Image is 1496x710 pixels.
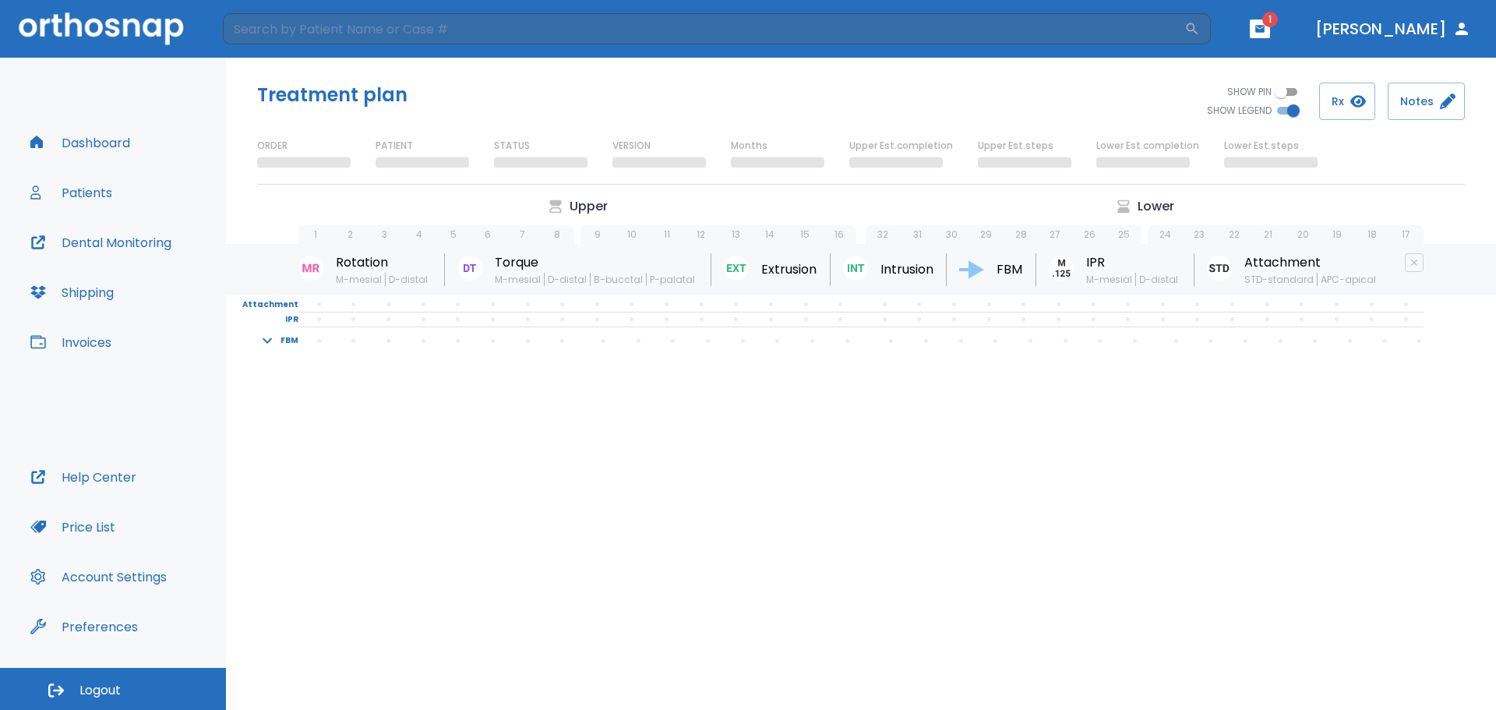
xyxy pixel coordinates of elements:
p: Lower [1138,197,1174,216]
span: SHOW LEGEND [1207,104,1272,118]
p: 23 [1194,228,1205,242]
p: 17 [1402,228,1410,242]
h5: Treatment plan [257,83,408,108]
p: 11 [664,228,670,242]
p: 9 [595,228,601,242]
p: Lower Est.steps [1224,139,1299,153]
p: Months [731,139,767,153]
button: Preferences [21,608,147,645]
span: Logout [79,682,121,699]
button: Dashboard [21,124,139,161]
span: APC-apical [1317,273,1379,286]
p: 29 [980,228,992,242]
p: 13 [732,228,740,242]
p: 7 [520,228,525,242]
button: Help Center [21,458,146,496]
button: Rx [1319,83,1375,120]
p: 10 [627,228,637,242]
p: Rotation [336,253,431,272]
span: P-palatal [646,273,698,286]
p: PATIENT [376,139,413,153]
p: FBM [997,260,1022,279]
p: 30 [946,228,958,242]
p: 2 [348,228,353,242]
p: 16 [834,228,844,242]
span: D-distal [544,273,590,286]
span: 1 [1262,12,1278,27]
p: ORDER [257,139,288,153]
p: 21 [1264,228,1272,242]
p: 31 [913,228,922,242]
p: IPR [226,313,298,327]
p: Upper Est.completion [849,139,953,153]
span: D-distal [1135,273,1181,286]
p: 5 [450,228,457,242]
p: VERSION [612,139,651,153]
p: 24 [1159,228,1171,242]
p: Torque [495,253,698,272]
span: D-distal [385,273,431,286]
p: 12 [697,228,705,242]
button: [PERSON_NAME] [1309,15,1477,43]
p: 6 [485,228,491,242]
p: Extrusion [761,260,817,279]
p: Attachment [226,298,298,312]
p: 15 [800,228,810,242]
button: Invoices [21,323,121,361]
p: Upper [570,197,608,216]
p: 1 [314,228,317,242]
p: 4 [416,228,422,242]
span: M-mesial [495,273,544,286]
p: 28 [1015,228,1027,242]
button: Patients [21,174,122,211]
p: 8 [554,228,560,242]
p: Intrusion [880,260,933,279]
button: Shipping [21,274,123,311]
img: Orthosnap [19,12,184,44]
p: 25 [1118,228,1130,242]
p: Attachment [1244,253,1379,272]
span: STD-standard [1244,273,1317,286]
p: 27 [1050,228,1060,242]
p: FBM [280,334,298,348]
p: 3 [382,228,387,242]
span: M-mesial [1086,273,1135,286]
span: B-bucctal [590,273,646,286]
p: 26 [1084,228,1096,242]
input: Search by Patient Name or Case # [223,13,1184,44]
p: 14 [765,228,774,242]
p: 18 [1367,228,1377,242]
button: Notes [1388,83,1465,120]
p: STATUS [494,139,530,153]
p: 20 [1297,228,1309,242]
p: 19 [1332,228,1342,242]
button: Price List [21,508,125,546]
button: Account Settings [21,558,176,595]
p: IPR [1086,253,1181,272]
button: Dental Monitoring [21,224,181,261]
span: M-mesial [336,273,385,286]
p: 32 [877,228,888,242]
p: 22 [1229,228,1240,242]
p: Lower Est.completion [1096,139,1199,153]
span: SHOW PIN [1227,85,1272,99]
p: Upper Est.steps [978,139,1053,153]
